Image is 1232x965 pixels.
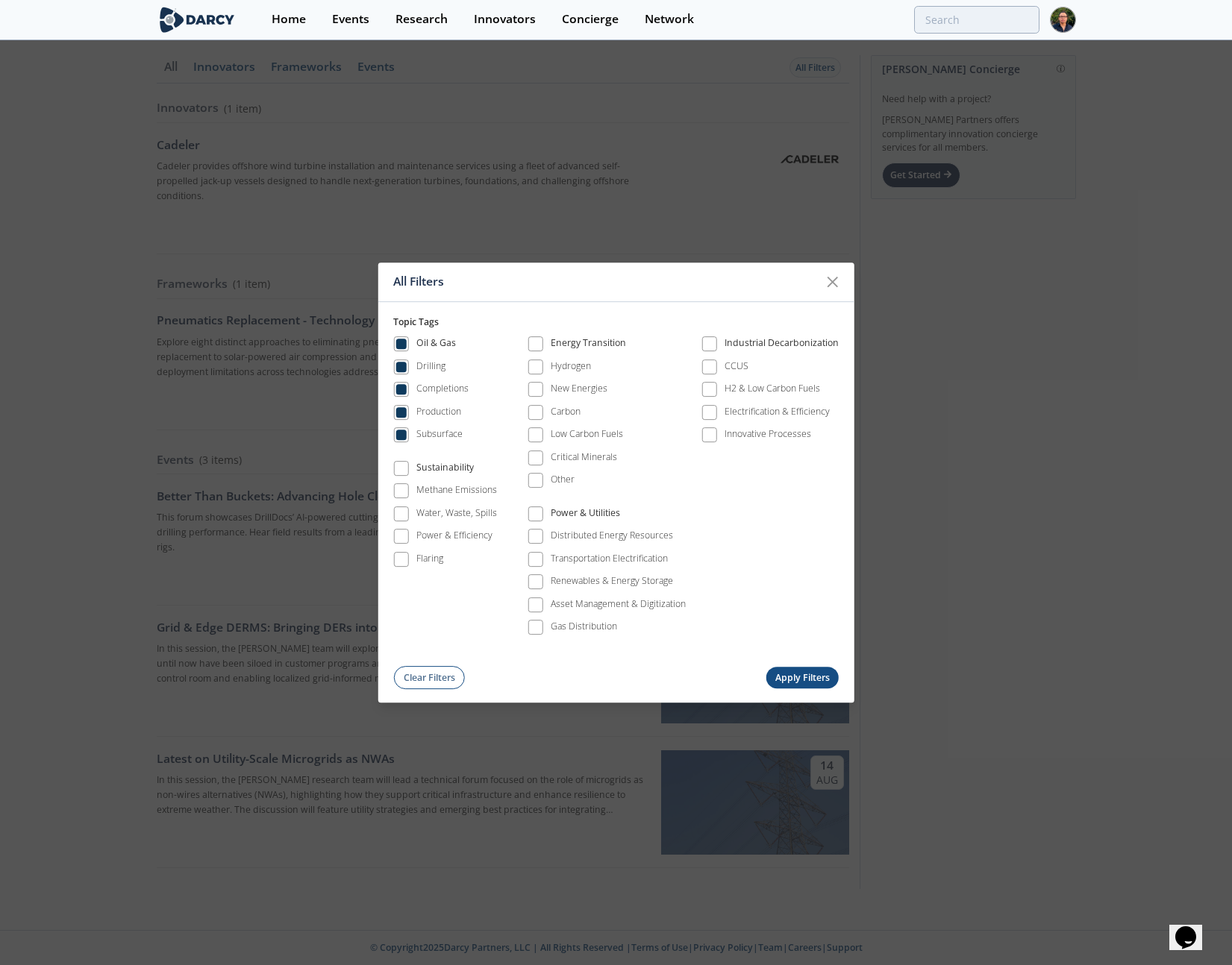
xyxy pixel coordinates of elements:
div: Research [395,13,448,25]
img: Profile [1050,7,1076,33]
img: logo-wide.svg [157,7,238,33]
div: New Energies [551,383,607,396]
div: Industrial Decarbonization [725,337,839,355]
div: Low Carbon Fuels [551,428,623,441]
div: Asset Management & Digitization [551,597,686,611]
div: Energy Transition [551,337,626,355]
div: Drilling [416,359,445,373]
button: Apply Filters [766,667,839,689]
div: Transportation Electrification [551,552,668,565]
div: Distributed Energy Resources [551,529,673,543]
div: Power & Utilities [551,506,620,524]
div: CCUS [725,359,748,373]
div: Completions [416,383,469,396]
div: Critical Minerals [551,450,617,464]
div: Hydrogen [551,359,591,373]
div: Power & Efficiency [416,529,493,543]
div: Subsurface [416,428,463,441]
div: All Filters [393,268,818,296]
span: Topic Tags [393,315,439,328]
div: Carbon [551,405,581,418]
div: Home [272,13,306,25]
div: Network [645,13,694,25]
div: Innovators [474,13,536,25]
div: Flaring [416,552,443,565]
div: H2 & Low Carbon Fuels [725,383,820,396]
div: Renewables & Energy Storage [551,575,673,588]
div: Sustainability [416,461,474,479]
button: Clear Filters [393,667,465,690]
input: Advanced Search [914,6,1039,34]
div: Events [332,13,369,25]
div: Methane Emissions [416,484,497,497]
div: Oil & Gas [416,337,456,355]
div: Production [416,405,461,418]
div: Water, Waste, Spills [416,506,497,520]
div: Concierge [562,13,619,25]
div: Other [551,474,575,487]
div: Innovative Processes [725,428,811,441]
iframe: chat widget [1169,905,1217,950]
div: Electrification & Efficiency [725,405,830,418]
div: Gas Distribution [551,620,617,634]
